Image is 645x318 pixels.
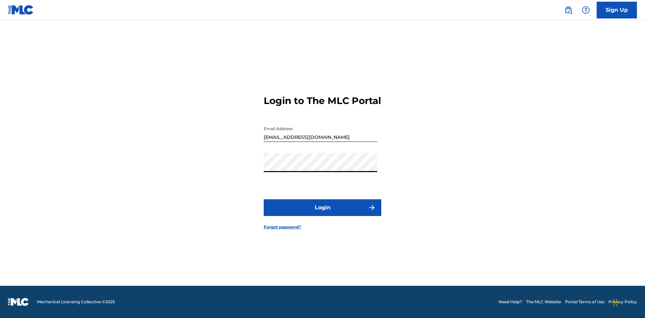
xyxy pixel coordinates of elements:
[579,3,593,17] div: Help
[8,298,29,306] img: logo
[565,299,604,305] a: Portal Terms of Use
[582,6,590,14] img: help
[8,5,34,15] img: MLC Logo
[499,299,522,305] a: Need Help?
[564,6,572,14] img: search
[368,204,376,212] img: f7272a7cc735f4ea7f67.svg
[264,95,381,107] h3: Login to The MLC Portal
[264,224,301,230] a: Forgot password?
[526,299,561,305] a: The MLC Website
[613,293,617,313] div: Drag
[597,2,637,18] a: Sign Up
[562,3,575,17] a: Public Search
[608,299,637,305] a: Privacy Policy
[611,286,645,318] iframe: Chat Widget
[37,299,115,305] span: Mechanical Licensing Collective © 2025
[264,199,381,216] button: Login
